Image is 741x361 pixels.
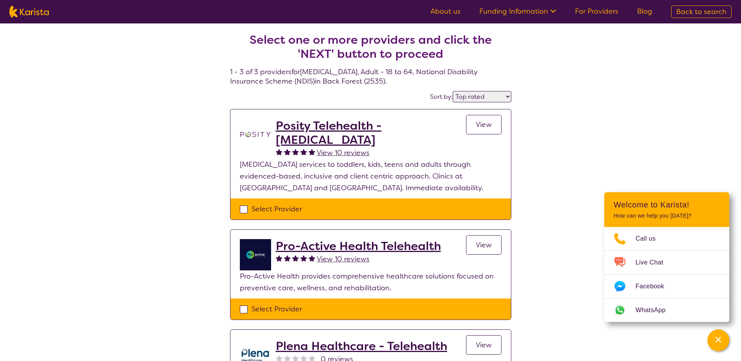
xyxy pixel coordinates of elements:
img: fullstar [284,148,291,155]
span: View [476,240,492,250]
a: Blog [637,7,652,16]
img: fullstar [276,255,282,261]
span: View 10 reviews [317,148,370,157]
img: fullstar [292,255,299,261]
a: View [466,235,502,255]
a: View 10 reviews [317,147,370,159]
ul: Choose channel [604,227,729,322]
a: Funding Information [479,7,556,16]
a: For Providers [575,7,618,16]
img: ymlb0re46ukcwlkv50cv.png [240,239,271,270]
p: Pro-Active Health provides comprehensive healthcare solutions focused on preventive care, wellnes... [240,270,502,294]
h2: Welcome to Karista! [614,200,720,209]
img: fullstar [284,255,291,261]
img: t1bslo80pcylnzwjhndq.png [240,119,271,150]
p: [MEDICAL_DATA] services to toddlers, kids, teens and adults through evidenced-based, inclusive an... [240,159,502,194]
img: fullstar [300,148,307,155]
img: Karista logo [9,6,49,18]
img: fullstar [309,148,315,155]
button: Channel Menu [707,329,729,351]
span: Facebook [636,281,673,292]
a: View [466,115,502,134]
a: Web link opens in a new tab. [604,298,729,322]
img: fullstar [300,255,307,261]
a: Plena Healthcare - Telehealth [276,339,447,353]
img: fullstar [276,148,282,155]
span: WhatsApp [636,304,675,316]
label: Sort by: [430,93,453,101]
a: View [466,335,502,355]
span: Live Chat [636,257,673,268]
span: View [476,340,492,350]
a: Pro-Active Health Telehealth [276,239,441,253]
span: Call us [636,233,665,245]
span: View 10 reviews [317,254,370,264]
a: Posity Telehealth - [MEDICAL_DATA] [276,119,466,147]
h2: Select one or more providers and click the 'NEXT' button to proceed [239,33,502,61]
img: fullstar [292,148,299,155]
div: Channel Menu [604,192,729,322]
a: Back to search [671,5,732,18]
a: View 10 reviews [317,253,370,265]
span: View [476,120,492,129]
p: How can we help you [DATE]? [614,213,720,219]
h4: 1 - 3 of 3 providers for [MEDICAL_DATA] , Adult - 18 to 64 , National Disability Insurance Scheme... [230,14,511,86]
a: About us [430,7,461,16]
span: Back to search [676,7,727,16]
img: fullstar [309,255,315,261]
